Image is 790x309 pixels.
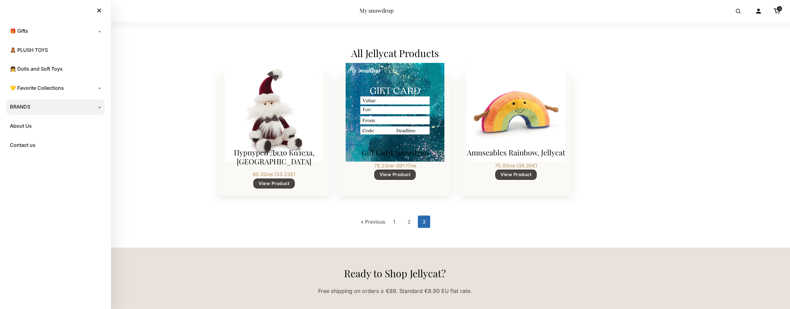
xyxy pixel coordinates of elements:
[6,23,105,39] a: 🎁 Gifts
[374,163,393,169] span: 78.23
[346,81,444,143] a: Gift Card Snowdrop
[225,81,323,143] a: Пурпурен Дядо Коледа, Jellycat
[770,4,784,18] a: Cart
[6,99,105,115] a: BRANDS
[518,163,535,169] span: 38.35
[752,4,765,18] a: Account
[495,170,537,179] a: View Product
[217,267,573,279] h2: Ready to Shop Jellycat?
[90,3,108,17] button: Close menu
[276,171,293,177] span: 33.23
[388,163,393,169] span: лв
[6,138,105,153] a: Contact us
[6,118,105,134] a: About Us
[253,171,273,177] span: 65.00
[274,171,295,177] span: ( )
[253,179,295,188] a: View Product
[467,81,565,143] a: Amuseables Rainbow, Jellycat
[410,163,416,169] span: лв
[267,171,273,177] span: лв
[346,63,444,162] img: Gift Card Snowdrop
[396,163,416,169] span: 391.17
[467,148,565,157] h3: Amuseables Rainbow, Jellycat
[217,287,573,295] p: Free shipping on orders ≥ €89. Standard €8.90 EU flat rate.
[495,163,515,169] span: 75.00
[418,216,430,228] span: 3
[346,148,444,157] h3: Gift Card Snowdrop
[532,163,535,169] span: €
[360,216,386,228] a: « Previous
[403,216,415,228] a: 2
[6,61,105,77] a: 👧 Dolls and Soft Toys
[346,162,444,170] p: –
[217,47,573,59] h2: All Jellycat Products
[374,170,416,179] a: View Product
[516,163,537,169] span: ( )
[225,148,323,166] h3: Пурпурен Дядо Коледа, [GEOGRAPHIC_DATA]
[730,2,747,20] button: Open search
[388,216,401,228] a: 1
[509,163,515,169] span: лв
[6,80,105,96] a: 💛 Favorite Collections
[360,7,393,14] a: My snowdrop
[225,63,323,162] img: Пурпурен Дядо Коледа, Jellycat
[290,171,293,177] span: €
[777,6,782,11] span: 0
[6,43,105,58] a: 🧸 PLUSH TOYS
[467,63,565,162] img: Amuseables Rainbow, Jellycat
